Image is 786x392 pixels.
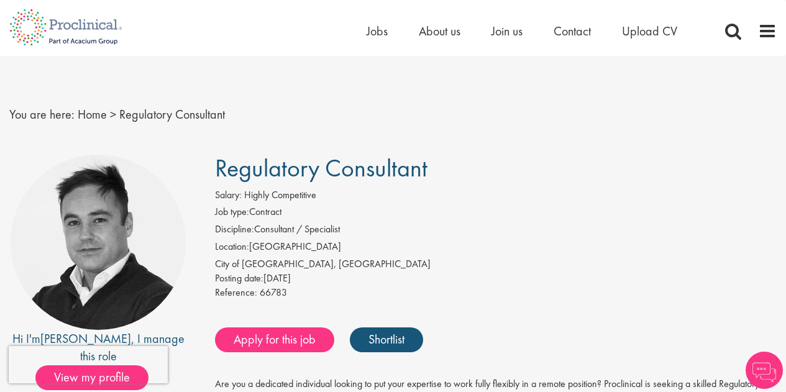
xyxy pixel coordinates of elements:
[215,222,254,237] label: Discipline:
[9,330,187,365] div: Hi I'm , I manage this role
[215,286,257,300] label: Reference:
[215,205,249,219] label: Job type:
[419,23,460,39] a: About us
[554,23,591,39] a: Contact
[215,240,777,257] li: [GEOGRAPHIC_DATA]
[215,188,242,203] label: Salary:
[215,271,777,286] div: [DATE]
[367,23,388,39] a: Jobs
[78,106,107,122] a: breadcrumb link
[215,205,777,222] li: Contract
[9,106,75,122] span: You are here:
[9,346,168,383] iframe: reCAPTCHA
[215,257,777,271] div: City of [GEOGRAPHIC_DATA], [GEOGRAPHIC_DATA]
[746,352,783,389] img: Chatbot
[119,106,225,122] span: Regulatory Consultant
[350,327,423,352] a: Shortlist
[622,23,677,39] a: Upload CV
[35,368,161,384] a: View my profile
[215,271,263,285] span: Posting date:
[244,188,316,201] span: Highly Competitive
[215,152,427,184] span: Regulatory Consultant
[110,106,116,122] span: >
[491,23,523,39] a: Join us
[215,240,249,254] label: Location:
[11,155,186,330] img: imeage of recruiter Peter Duvall
[215,222,777,240] li: Consultant / Specialist
[260,286,287,299] span: 66783
[215,327,334,352] a: Apply for this job
[40,330,131,347] a: [PERSON_NAME]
